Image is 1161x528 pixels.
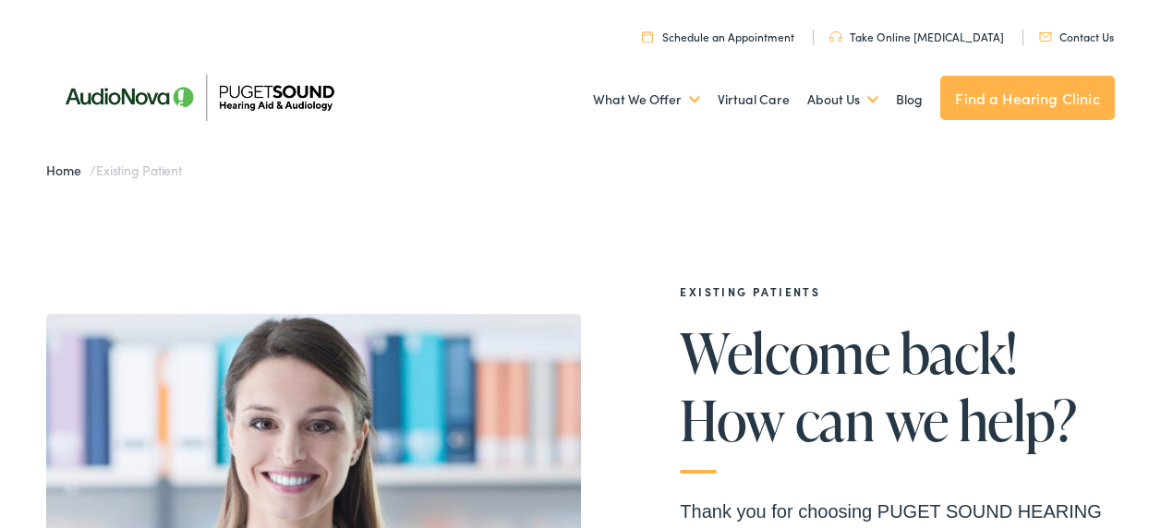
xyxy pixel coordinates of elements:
span: / [46,161,181,179]
a: About Us [807,66,878,134]
img: utility icon [642,30,653,42]
a: Home [46,161,90,179]
a: Schedule an Appointment [642,29,794,44]
h2: EXISTING PATIENTS [680,285,1114,298]
span: Welcome [680,322,889,383]
span: can [795,390,874,450]
a: Find a Hearing Clinic [940,76,1114,120]
span: we [885,390,949,450]
a: Take Online [MEDICAL_DATA] [829,29,1004,44]
img: utility icon [829,31,842,42]
span: Existing Patient [96,161,181,179]
a: Contact Us [1039,29,1114,44]
a: What We Offer [593,66,700,134]
img: utility icon [1039,32,1052,42]
span: back! [901,322,1017,383]
a: Virtual Care [718,66,790,134]
a: Blog [896,66,923,134]
span: help? [959,390,1077,450]
span: How [680,390,784,450]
